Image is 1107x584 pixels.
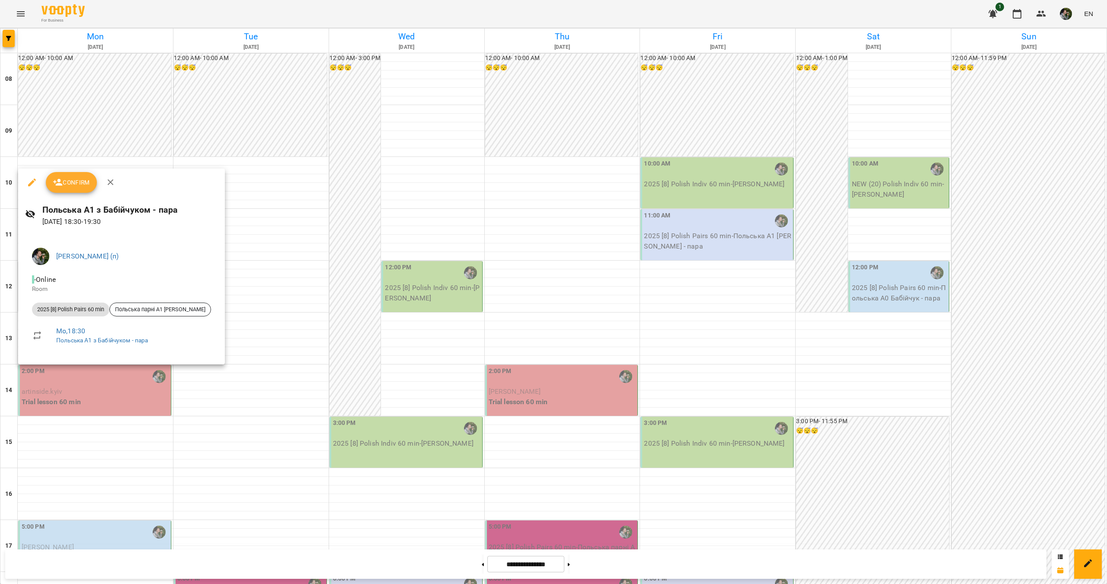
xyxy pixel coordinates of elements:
[32,306,109,313] span: 2025 [8] Polish Pairs 60 min
[56,337,148,344] a: Польська А1 з Бабійчуком - пара
[56,252,119,260] a: [PERSON_NAME] (п)
[42,203,218,217] h6: Польська А1 з Бабійчуком - пара
[110,306,211,313] span: Польська парні А1 [PERSON_NAME]
[53,177,90,188] span: Confirm
[32,275,58,284] span: - Online
[46,172,97,193] button: Confirm
[109,303,211,316] div: Польська парні А1 [PERSON_NAME]
[56,327,85,335] a: Mo , 18:30
[32,248,49,265] img: 70cfbdc3d9a863d38abe8aa8a76b24f3.JPG
[32,285,211,294] p: Room
[42,217,218,227] p: [DATE] 18:30 - 19:30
